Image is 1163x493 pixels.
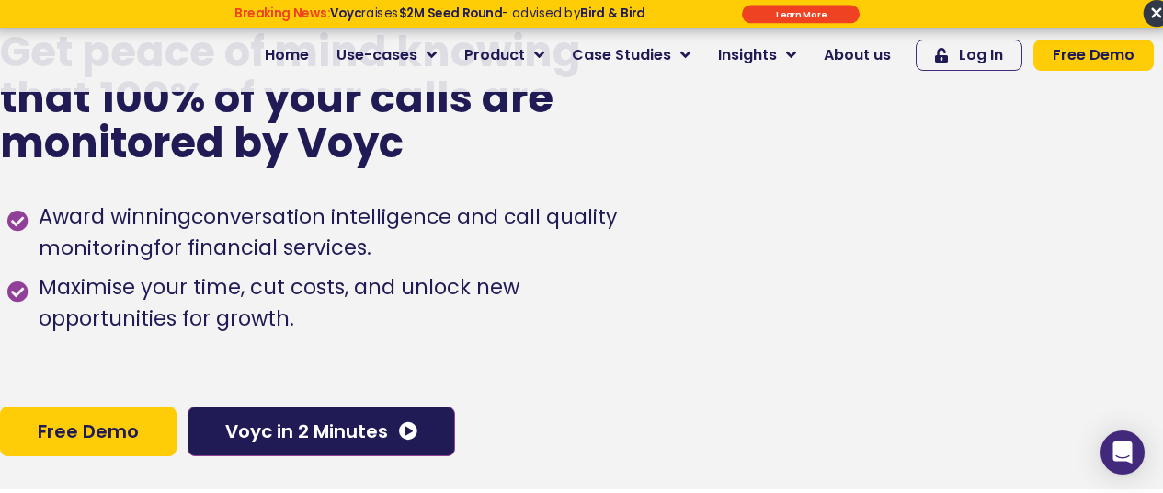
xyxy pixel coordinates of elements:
strong: Voyc [330,5,361,22]
a: Home [251,37,323,74]
div: Breaking News: Voyc raises $2M Seed Round - advised by Bird & Bird [172,6,707,35]
span: Log In [959,48,1003,63]
span: About us [824,44,891,66]
span: Insights [718,44,777,66]
div: Open Intercom Messenger [1100,430,1145,475]
h1: conversation intelligence and call quality monitoring [39,202,617,262]
span: Voyc in 2 Minutes [225,422,388,441]
a: Case Studies [558,37,704,74]
a: Insights [704,37,810,74]
a: Product [450,37,558,74]
span: raises - advised by [330,5,645,22]
span: Free Demo [38,422,139,441]
strong: $2M Seed Round [398,5,502,22]
a: Voyc in 2 Minutes [188,407,455,456]
a: Log In [916,40,1022,71]
a: About us [810,37,905,74]
a: Free Demo [1033,40,1154,71]
strong: Bird & Bird [580,5,645,22]
a: Use-cases [323,37,450,74]
span: Free Demo [1053,48,1134,63]
img: voyc-full-logo [9,38,165,74]
span: Home [265,44,309,66]
div: Submit [742,5,860,23]
span: Maximise your time, cut costs, and unlock new opportunities for growth. [34,272,644,335]
span: Use-cases [336,44,417,66]
span: Award winning for financial services. [34,201,644,264]
span: Case Studies [572,44,671,66]
span: Product [464,44,525,66]
strong: Breaking News: [234,5,330,22]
